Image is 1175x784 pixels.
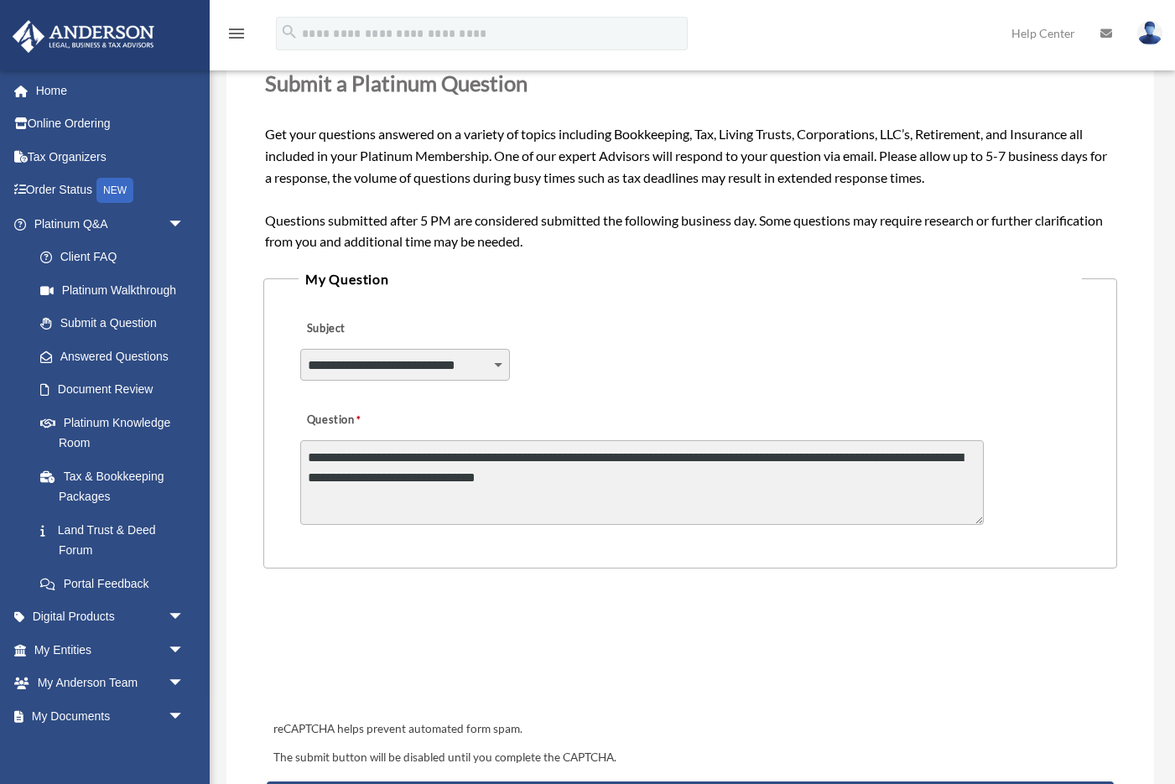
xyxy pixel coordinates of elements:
div: reCAPTCHA helps prevent automated form spam. [267,719,1114,740]
a: Home [12,74,210,107]
a: Digital Productsarrow_drop_down [12,600,210,634]
div: NEW [96,178,133,203]
a: My Documentsarrow_drop_down [12,699,210,733]
span: arrow_drop_down [168,600,201,635]
label: Subject [300,318,460,341]
a: Online Ordering [12,107,210,141]
a: My Anderson Teamarrow_drop_down [12,667,210,700]
a: Portal Feedback [23,567,210,600]
a: menu [226,29,247,44]
legend: My Question [299,267,1082,291]
div: The submit button will be disabled until you complete the CAPTCHA. [267,748,1114,768]
a: Submit a Question [23,307,201,340]
a: Land Trust & Deed Forum [23,513,210,567]
img: User Pic [1137,21,1162,45]
i: search [280,23,299,41]
a: Client FAQ [23,241,210,274]
a: Answered Questions [23,340,210,373]
span: arrow_drop_down [168,207,201,241]
a: Order StatusNEW [12,174,210,208]
a: My Entitiesarrow_drop_down [12,633,210,667]
a: Platinum Walkthrough [23,273,210,307]
a: Platinum Knowledge Room [23,406,210,459]
a: Document Review [23,373,210,407]
a: Tax & Bookkeeping Packages [23,459,210,513]
label: Question [300,409,430,433]
img: Anderson Advisors Platinum Portal [8,20,159,53]
span: Submit a Platinum Question [265,70,528,96]
iframe: reCAPTCHA [268,620,523,686]
a: Platinum Q&Aarrow_drop_down [12,207,210,241]
a: Tax Organizers [12,140,210,174]
span: arrow_drop_down [168,667,201,701]
i: menu [226,23,247,44]
span: arrow_drop_down [168,633,201,667]
span: arrow_drop_down [168,699,201,734]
